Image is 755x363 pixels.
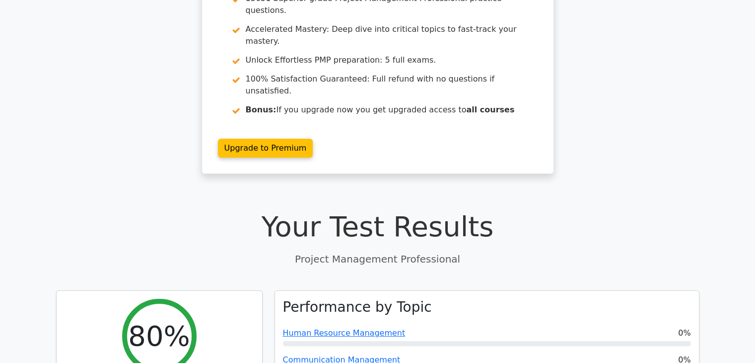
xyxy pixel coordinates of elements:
h1: Your Test Results [56,210,699,243]
a: Upgrade to Premium [218,139,313,158]
h3: Performance by Topic [283,299,432,316]
p: Project Management Professional [56,252,699,267]
h2: 80% [128,319,190,353]
a: Human Resource Management [283,328,406,338]
span: 0% [678,327,690,339]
